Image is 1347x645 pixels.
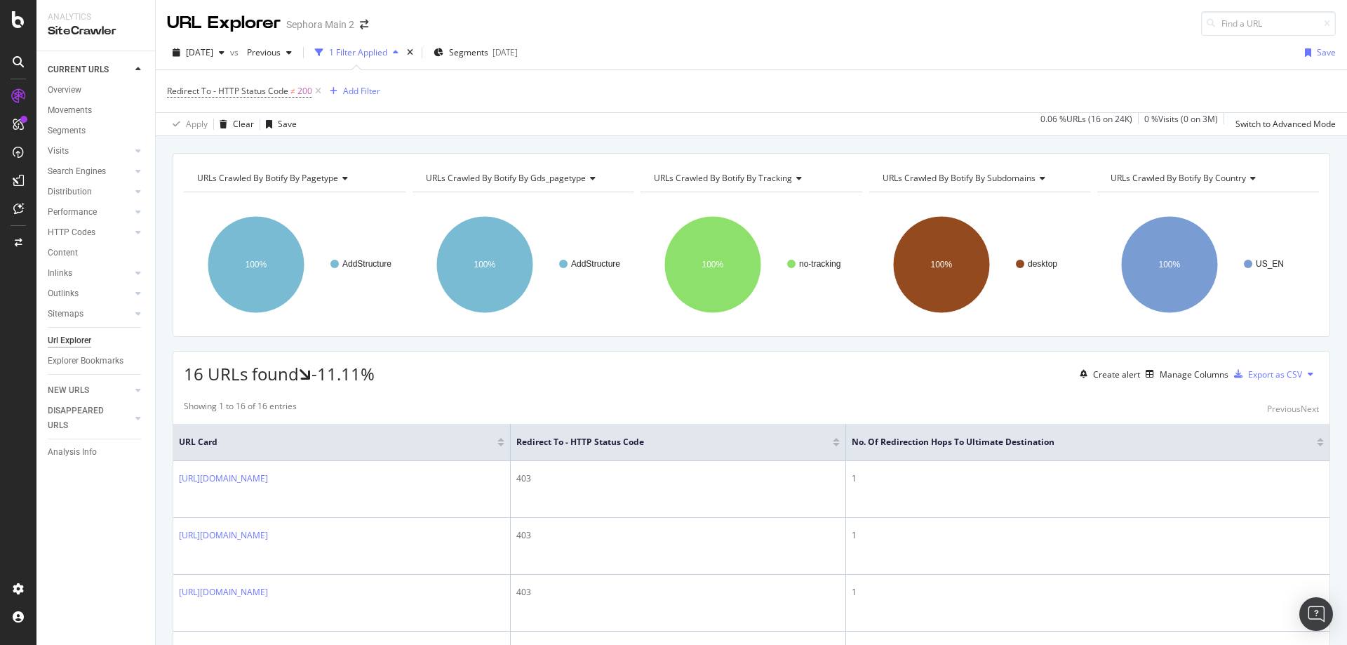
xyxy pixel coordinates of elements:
div: Overview [48,83,81,98]
span: URLs Crawled By Botify By pagetype [197,172,338,184]
a: DISAPPEARED URLS [48,404,131,433]
button: Save [1299,41,1336,64]
div: Open Intercom Messenger [1299,597,1333,631]
a: HTTP Codes [48,225,131,240]
div: URL Explorer [167,11,281,35]
button: Clear [214,113,254,135]
div: 1 [852,586,1324,599]
span: vs [230,46,241,58]
div: Save [278,118,297,130]
div: Segments [48,124,86,138]
button: Export as CSV [1228,363,1302,385]
text: AddStructure [571,259,620,269]
a: Url Explorer [48,333,145,348]
div: 403 [516,472,839,485]
h4: URLs Crawled By Botify By subdomains [880,167,1078,189]
button: Create alert [1074,363,1140,385]
a: Visits [48,144,131,159]
div: arrow-right-arrow-left [360,20,368,29]
div: Apply [186,118,208,130]
div: 1 Filter Applied [329,46,387,58]
div: Switch to Advanced Mode [1235,118,1336,130]
text: 100% [930,260,952,270]
a: Distribution [48,185,131,199]
div: Next [1301,403,1319,415]
div: Manage Columns [1160,368,1228,380]
div: Create alert [1093,368,1140,380]
span: 200 [297,81,312,101]
div: Content [48,246,78,260]
span: 16 URLs found [184,362,299,385]
div: Previous [1267,403,1301,415]
h4: URLs Crawled By Botify By tracking [651,167,850,189]
text: desktop [1028,259,1057,269]
div: times [404,46,416,60]
button: Segments[DATE] [428,41,523,64]
div: 0 % Visits ( 0 on 3M ) [1144,113,1218,135]
span: Redirect To - HTTP Status Code [167,85,288,97]
div: Export as CSV [1248,368,1302,380]
span: Previous [241,46,281,58]
h4: URLs Crawled By Botify By pagetype [194,167,393,189]
div: SiteCrawler [48,23,144,39]
button: Previous [1267,400,1301,417]
a: NEW URLS [48,383,131,398]
button: Manage Columns [1140,366,1228,383]
div: Sephora Main 2 [286,18,354,32]
div: -11.11% [311,362,375,386]
div: Distribution [48,185,92,199]
input: Find a URL [1201,11,1336,36]
a: [URL][DOMAIN_NAME] [179,472,268,484]
svg: A chart. [869,204,1089,326]
a: Segments [48,124,145,138]
text: AddStructure [342,259,391,269]
span: No. of Redirection Hops To Ultimate Destination [852,436,1296,448]
span: 2025 Aug. 25th [186,46,213,58]
svg: A chart. [1097,204,1317,326]
button: Add Filter [324,83,380,100]
button: Apply [167,113,208,135]
span: URLs Crawled By Botify By subdomains [883,172,1036,184]
button: Next [1301,400,1319,417]
div: Inlinks [48,266,72,281]
button: Previous [241,41,297,64]
a: CURRENT URLS [48,62,131,77]
a: Explorer Bookmarks [48,354,145,368]
div: 1 [852,472,1324,485]
span: URL Card [179,436,494,448]
div: Save [1317,46,1336,58]
div: [DATE] [492,46,518,58]
a: Analysis Info [48,445,145,460]
div: DISAPPEARED URLS [48,404,119,433]
text: no-tracking [799,259,840,269]
span: Redirect To - HTTP Status Code [516,436,811,448]
div: Outlinks [48,286,79,301]
span: Segments [449,46,488,58]
span: ≠ [290,85,295,97]
div: NEW URLS [48,383,89,398]
div: Url Explorer [48,333,91,348]
span: URLs Crawled By Botify By tracking [654,172,792,184]
div: Movements [48,103,92,118]
text: 100% [474,260,495,270]
text: 100% [246,260,267,270]
a: Search Engines [48,164,131,179]
div: HTTP Codes [48,225,95,240]
svg: A chart. [641,204,860,326]
svg: A chart. [184,204,403,326]
a: Performance [48,205,131,220]
a: Content [48,246,145,260]
a: Overview [48,83,145,98]
div: 403 [516,529,839,542]
button: [DATE] [167,41,230,64]
button: 1 Filter Applied [309,41,404,64]
div: 403 [516,586,839,599]
div: 1 [852,529,1324,542]
a: [URL][DOMAIN_NAME] [179,529,268,541]
a: [URL][DOMAIN_NAME] [179,586,268,598]
text: US_EN [1256,259,1284,269]
button: Save [260,113,297,135]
